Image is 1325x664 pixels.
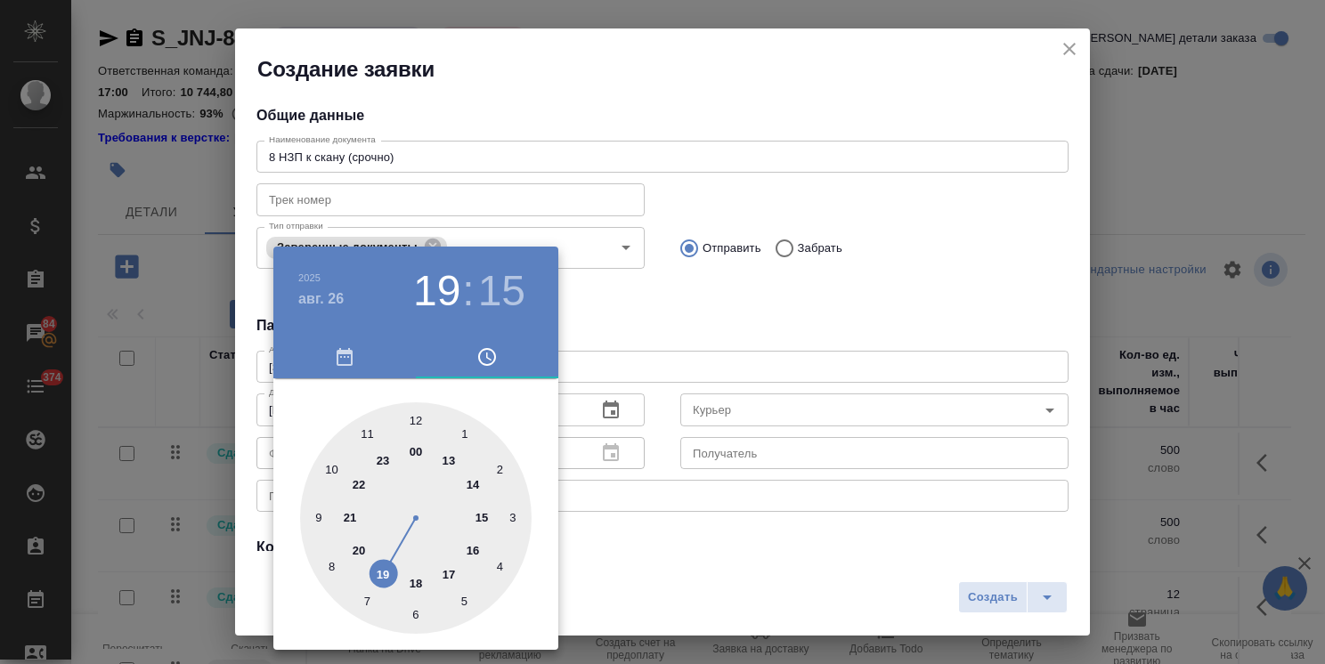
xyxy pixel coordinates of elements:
button: 15 [478,266,525,316]
button: авг. 26 [298,288,344,310]
button: 2025 [298,272,321,283]
button: 19 [413,266,460,316]
h3: : [462,266,474,316]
